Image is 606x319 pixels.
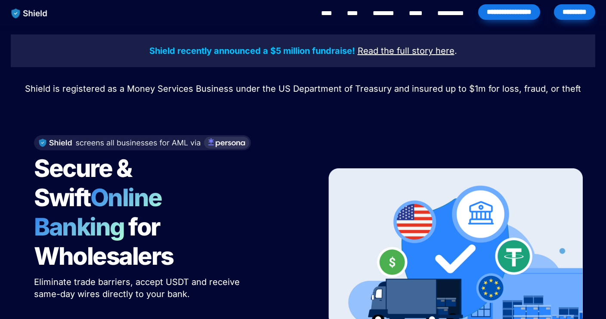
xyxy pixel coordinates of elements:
[34,212,173,271] span: for Wholesalers
[34,183,170,242] span: Online Banking
[436,47,454,56] a: here
[25,84,581,94] span: Shield is registered as a Money Services Business under the US Department of Treasury and insured...
[436,46,454,56] u: here
[34,154,136,212] span: Secure & Swift
[7,4,52,22] img: website logo
[149,46,355,56] strong: Shield recently announced a $5 million fundraise!
[454,46,457,56] span: .
[34,277,242,299] span: Eliminate trade barriers, accept USDT and receive same-day wires directly to your bank.
[358,46,433,56] u: Read the full story
[358,47,433,56] a: Read the full story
